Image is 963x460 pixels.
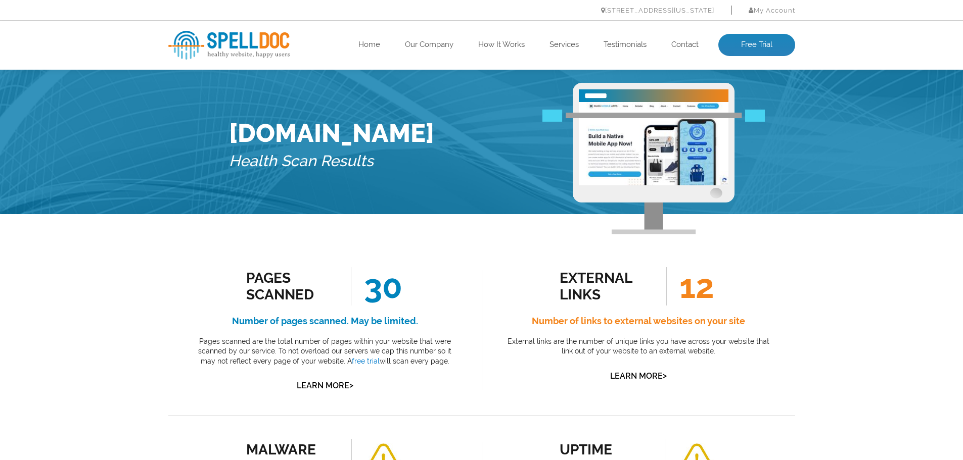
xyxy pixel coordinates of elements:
div: Pages Scanned [246,270,338,303]
h4: Number of pages scanned. May be limited. [191,313,459,329]
h1: [DOMAIN_NAME] [229,118,434,148]
span: > [349,378,353,392]
a: free trial [352,357,380,365]
h4: Number of links to external websites on your site [505,313,772,329]
span: > [663,369,667,383]
img: Free Webiste Analysis [542,110,765,122]
img: Free Website Analysis [579,102,728,185]
div: external links [560,270,651,303]
img: Free Webiste Analysis [573,83,735,234]
a: Learn More> [297,381,353,390]
p: External links are the number of unique links you have across your website that link out of your ... [505,337,772,356]
h5: Health Scan Results [229,148,434,175]
a: Learn More> [610,371,667,381]
p: Pages scanned are the total number of pages within your website that were scanned by our service.... [191,337,459,367]
span: 12 [666,267,714,305]
span: 30 [351,267,402,305]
